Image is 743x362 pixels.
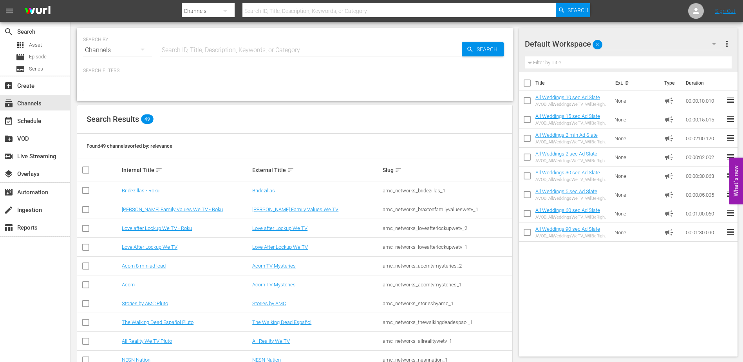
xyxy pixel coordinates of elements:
td: None [611,91,661,110]
td: None [611,223,661,242]
span: sort [155,167,163,174]
span: Asset [16,40,25,50]
a: Acorn TV Mysteries [252,263,296,269]
div: Channels [83,39,152,61]
button: more_vert [722,34,732,53]
a: Bridezillas - Roku [122,188,159,194]
td: 00:02:00.120 [683,129,726,148]
span: Ad [664,115,674,124]
a: All Weddings 60 sec Ad Slate [535,207,600,213]
button: Search [462,42,504,56]
span: Schedule [4,116,13,126]
div: Internal Title [122,165,250,175]
div: AVOD_AllWeddingsWeTV_WillBeRightBack_30sec_RB24_S01398706004 [535,177,609,182]
span: Channels [4,99,13,108]
a: [PERSON_NAME] Family Values We TV [252,206,338,212]
div: AVOD_AllWeddingsWeTV_WillBeRightBack_5sec_RB24_S01398706007 [535,196,609,201]
a: Acorn 8 min ad load [122,263,166,269]
span: Ad [664,152,674,162]
div: AVOD_AllWeddingsWeTV_WillBeRightBack_15sec_RB24_S01398706005 [535,121,609,126]
span: Reports [4,223,13,232]
a: All Reality We TV Pluto [122,338,172,344]
div: amc_networks_loveafterlockupwetv_1 [383,244,511,250]
span: Asset [29,41,42,49]
a: The Walking Dead Español [252,319,311,325]
span: Found 49 channels sorted by: relevance [87,143,172,149]
div: amc_networks_thewalkingdeadespaol_1 [383,319,511,325]
td: 00:01:30.090 [683,223,726,242]
p: Search Filters: [83,67,506,74]
button: Open Feedback Widget [729,158,743,205]
span: reorder [726,227,735,237]
div: amc_networks_storiesbyamc_1 [383,300,511,306]
span: Ad [664,134,674,143]
td: None [611,185,661,204]
a: All Weddings 10 sec Ad Slate [535,94,600,100]
a: All Weddings 90 sec Ad Slate [535,226,600,232]
span: Search Results [87,114,139,124]
span: Ad [664,190,674,199]
div: AVOD_AllWeddingsWeTV_WillBeRightBack_2sec_RB24_S01398706008 [535,158,609,163]
a: Acorn TV Mysteries [252,282,296,288]
div: amc_networks_acorntvmysteries_1 [383,282,511,288]
td: None [611,204,661,223]
a: All Reality We TV [252,338,290,344]
div: amc_networks_acorntvmysteries_2 [383,263,511,269]
td: 00:00:15.015 [683,110,726,129]
a: Acorn [122,282,135,288]
span: Search [474,42,504,56]
span: Ad [664,96,674,105]
span: VOD [4,134,13,143]
span: 49 [141,114,154,124]
span: Episode [16,52,25,62]
span: Automation [4,188,13,197]
td: 00:00:30.063 [683,167,726,185]
span: Overlays [4,169,13,179]
th: Type [660,72,681,94]
span: Episode [29,53,47,61]
span: reorder [726,133,735,143]
td: 00:01:00.060 [683,204,726,223]
img: ans4CAIJ8jUAAAAAAAAAAAAAAAAAAAAAAAAgQb4GAAAAAAAAAAAAAAAAAAAAAAAAJMjXAAAAAAAAAAAAAAAAAAAAAAAAgAT5G... [19,2,56,20]
th: Title [535,72,611,94]
a: Stories by AMC Pluto [122,300,168,306]
a: All Weddings 2 sec Ad Slate [535,151,597,157]
div: AVOD_AllWeddingsWeTV_WillBeRightBack_90sec_RB24_S01398706002 [535,233,609,239]
a: [PERSON_NAME] Family Values We TV - Roku [122,206,223,212]
a: The Walking Dead Español Pluto [122,319,193,325]
span: 8 [593,36,602,53]
span: reorder [726,96,735,105]
a: All Weddings 15 sec Ad Slate [535,113,600,119]
th: Ext. ID [611,72,660,94]
a: All Weddings 30 sec Ad Slate [535,170,600,176]
span: reorder [726,114,735,124]
td: 00:00:10.010 [683,91,726,110]
span: Ad [664,209,674,218]
a: Bridezillas [252,188,275,194]
span: menu [5,6,14,16]
span: reorder [726,208,735,218]
td: 00:00:02.002 [683,148,726,167]
span: reorder [726,190,735,199]
td: 00:00:05.005 [683,185,726,204]
div: amc_networks_loveafterlockupwetv_2 [383,225,511,231]
td: None [611,148,661,167]
span: sort [395,167,402,174]
span: Ingestion [4,205,13,215]
button: Search [556,3,590,17]
span: Series [16,64,25,74]
div: AVOD_AllWeddingsWeTV_WillBeRightBack_2Min_RB24_S01398706001 [535,139,609,145]
span: Search [568,3,588,17]
div: External Title [252,165,380,175]
a: Love after Lockup We TV [252,225,307,231]
th: Duration [681,72,728,94]
span: Search [4,27,13,36]
span: sort [287,167,294,174]
span: more_vert [722,39,732,49]
a: Love After Lockup We TV [252,244,308,250]
div: amc_networks_allrealitywetv_1 [383,338,511,344]
span: Ad [664,171,674,181]
a: Sign Out [715,8,736,14]
div: Slug [383,165,511,175]
a: All Weddings 2 min Ad Slate [535,132,598,138]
